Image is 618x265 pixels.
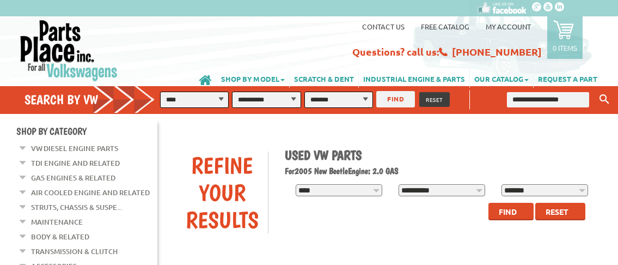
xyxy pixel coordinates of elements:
a: Transmission & Clutch [31,244,118,258]
a: Free Catalog [421,22,469,31]
h4: Shop By Category [16,125,157,137]
a: VW Diesel Engine Parts [31,141,118,155]
button: Keyword Search [596,91,613,109]
span: Reset [546,207,568,216]
a: Gas Engines & Related [31,171,115,185]
h4: Search by VW [25,92,162,107]
button: FIND [376,91,415,107]
a: REQUEST A PART [534,69,602,88]
img: Parts Place Inc! [19,19,119,82]
a: OUR CATALOG [470,69,533,88]
a: My Account [486,22,531,31]
span: Find [499,207,517,216]
button: RESET [419,92,450,107]
a: Contact us [362,22,405,31]
a: Body & Related [31,230,89,244]
h1: Used VW Parts [285,147,593,163]
a: Maintenance [31,215,83,229]
span: For [285,166,295,176]
button: Reset [535,203,585,220]
h2: 2005 New Beetle [285,166,593,176]
a: SHOP BY MODEL [217,69,289,88]
span: Engine: 2.0 GAS [348,166,399,176]
a: 0 items [547,16,583,59]
span: RESET [426,95,443,104]
button: Find [488,203,534,220]
a: INDUSTRIAL ENGINE & PARTS [359,69,469,88]
a: SCRATCH & DENT [290,69,358,88]
p: 0 items [553,43,577,52]
div: Refine Your Results [176,152,268,233]
a: Air Cooled Engine and Related [31,185,150,200]
a: TDI Engine and Related [31,156,120,170]
a: Struts, Chassis & Suspe... [31,200,122,214]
